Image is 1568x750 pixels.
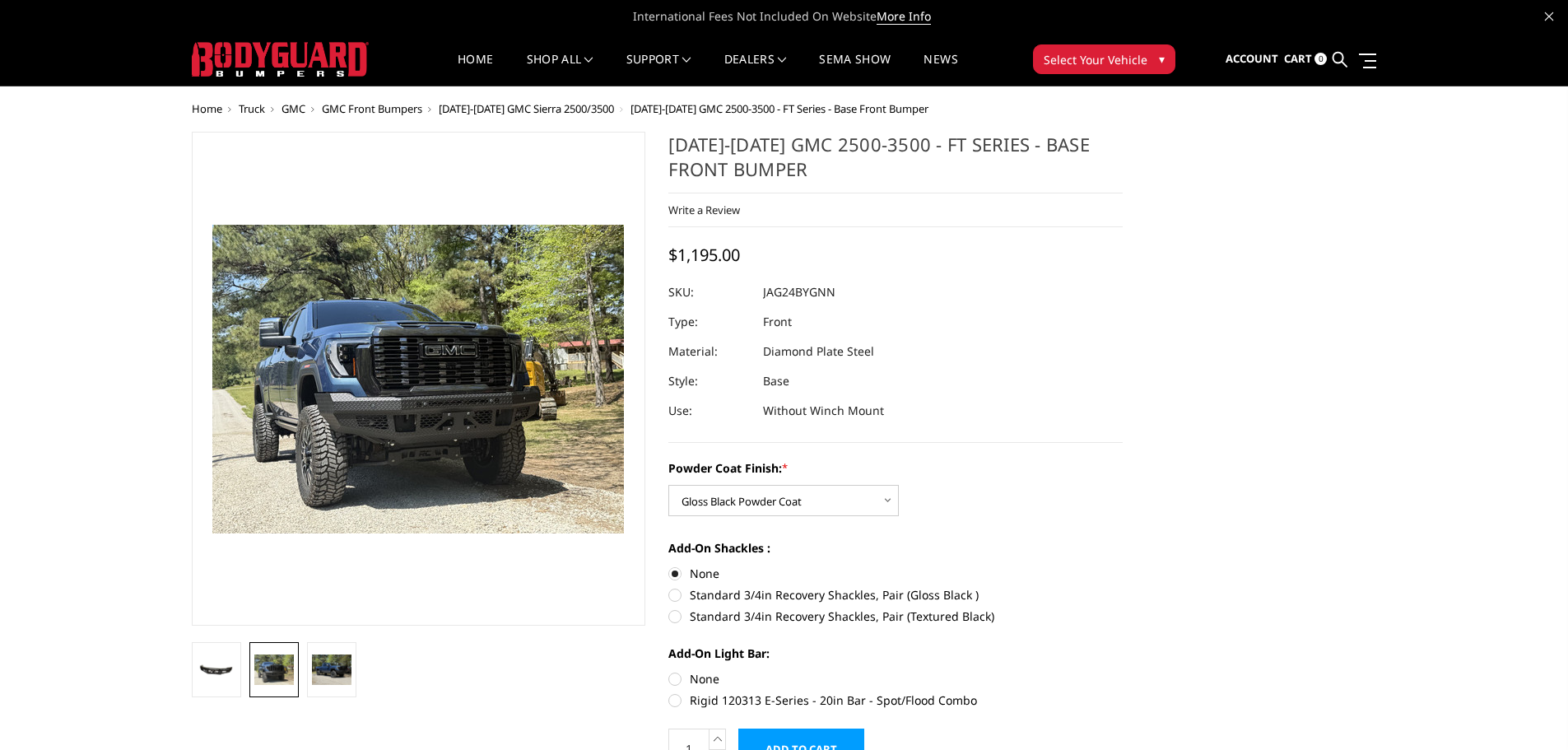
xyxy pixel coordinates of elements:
[763,396,884,426] dd: Without Winch Mount
[668,692,1123,709] label: Rigid 120313 E-Series - 20in Bar - Spot/Flood Combo
[668,565,1123,582] label: None
[763,337,874,366] dd: Diamond Plate Steel
[668,307,751,337] dt: Type:
[192,42,369,77] img: BODYGUARD BUMPERS
[1226,51,1278,66] span: Account
[458,54,493,86] a: Home
[668,586,1123,603] label: Standard 3/4in Recovery Shackles, Pair (Gloss Black )
[197,661,236,680] img: 2024-2025 GMC 2500-3500 - FT Series - Base Front Bumper
[668,366,751,396] dt: Style:
[1159,50,1165,68] span: ▾
[1044,51,1147,68] span: Select Your Vehicle
[1033,44,1175,74] button: Select Your Vehicle
[439,101,614,116] a: [DATE]-[DATE] GMC Sierra 2500/3500
[668,670,1123,687] label: None
[668,132,1123,193] h1: [DATE]-[DATE] GMC 2500-3500 - FT Series - Base Front Bumper
[668,244,740,266] span: $1,195.00
[763,366,789,396] dd: Base
[668,459,1123,477] label: Powder Coat Finish:
[763,307,792,337] dd: Front
[668,645,1123,662] label: Add-On Light Bar:
[1284,51,1312,66] span: Cart
[668,396,751,426] dt: Use:
[724,54,787,86] a: Dealers
[239,101,265,116] a: Truck
[668,203,740,217] a: Write a Review
[924,54,957,86] a: News
[626,54,691,86] a: Support
[668,539,1123,557] label: Add-On Shackles :
[668,277,751,307] dt: SKU:
[763,277,835,307] dd: JAG24BYGNN
[527,54,593,86] a: shop all
[1284,37,1327,82] a: Cart 0
[192,132,646,626] a: 2024-2025 GMC 2500-3500 - FT Series - Base Front Bumper
[1486,671,1568,750] iframe: Chat Widget
[192,101,222,116] a: Home
[1226,37,1278,82] a: Account
[819,54,891,86] a: SEMA Show
[312,655,351,684] img: 2024-2025 GMC 2500-3500 - FT Series - Base Front Bumper
[630,101,928,116] span: [DATE]-[DATE] GMC 2500-3500 - FT Series - Base Front Bumper
[1314,53,1327,65] span: 0
[668,608,1123,625] label: Standard 3/4in Recovery Shackles, Pair (Textured Black)
[212,225,624,533] img: 2024-2025 GMC 2500-3500 - FT Series - Base Front Bumper
[322,101,422,116] a: GMC Front Bumpers
[281,101,305,116] a: GMC
[668,337,751,366] dt: Material:
[254,655,294,684] img: 2024-2025 GMC 2500-3500 - FT Series - Base Front Bumper
[877,8,931,25] a: More Info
